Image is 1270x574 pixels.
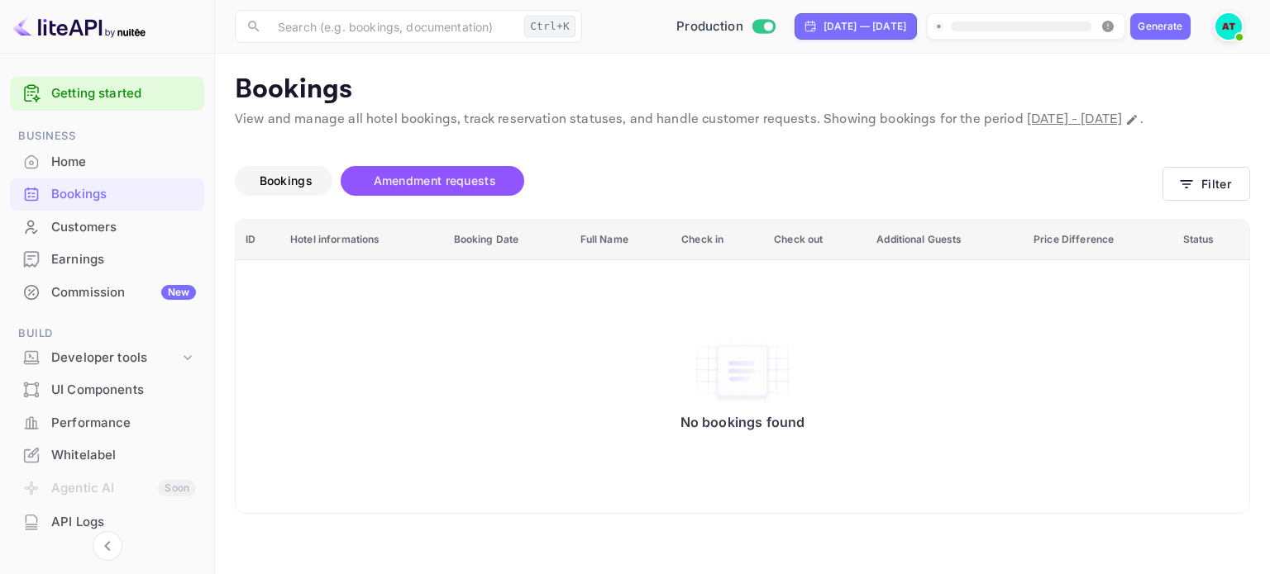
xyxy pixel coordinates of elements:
a: Performance [10,407,204,438]
span: Create your website first [934,17,1117,36]
a: CommissionNew [10,277,204,307]
a: Earnings [10,244,204,274]
div: Whitelabel [51,446,196,465]
span: [DATE] - [DATE] [1027,111,1122,128]
a: UI Components [10,374,204,405]
div: Bookings [51,185,196,204]
div: CommissionNew [10,277,204,309]
div: Getting started [10,77,204,111]
span: Production [676,17,743,36]
a: Home [10,146,204,177]
span: Amendment requests [374,173,496,187]
th: Price Difference [1024,220,1173,260]
th: Additional Guests [867,220,1024,260]
th: Booking Date [444,220,571,260]
button: Collapse navigation [93,531,122,561]
div: Generate [1138,19,1182,34]
a: Whitelabel [10,439,204,470]
p: View and manage all hotel bookings, track reservation statuses, and handle customer requests. Sho... [235,110,1250,130]
div: Developer tools [10,344,204,372]
div: Earnings [51,250,196,269]
div: API Logs [10,506,204,538]
th: Full Name [571,220,672,260]
a: Bookings [10,178,204,209]
img: No bookings found [693,336,792,406]
p: No bookings found [680,414,805,430]
div: New [161,285,196,300]
div: UI Components [10,374,204,406]
div: Earnings [10,244,204,276]
div: Switch to Sandbox mode [670,17,781,36]
span: Build [10,325,204,343]
a: API Logs [10,506,204,537]
div: UI Components [51,381,196,400]
p: Bookings [235,74,1250,107]
img: LiteAPI logo [13,13,146,40]
span: Business [10,127,204,145]
div: Ctrl+K [524,16,575,37]
span: Bookings [260,173,313,187]
th: Hotel informations [280,220,443,260]
button: Change date range [1124,111,1140,128]
div: Home [10,146,204,178]
div: Whitelabel [10,439,204,472]
img: Alexis Tomfaya [1215,13,1242,40]
table: booking table [236,220,1249,513]
div: account-settings tabs [235,166,1163,196]
div: Customers [51,218,196,237]
div: Developer tools [51,349,179,368]
div: Commission [51,283,196,302]
div: Performance [10,407,204,439]
div: [DATE] — [DATE] [824,19,906,34]
div: Performance [51,414,196,433]
th: Status [1173,220,1249,260]
th: Check in [671,220,764,260]
div: Customers [10,211,204,244]
a: Getting started [51,84,196,103]
div: Bookings [10,178,204,211]
th: ID [236,220,280,260]
a: Customers [10,211,204,242]
button: Filter [1163,167,1250,201]
div: API Logs [51,513,196,532]
th: Check out [764,220,867,260]
div: Home [51,153,196,172]
input: Search (e.g. bookings, documentation) [268,10,518,43]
